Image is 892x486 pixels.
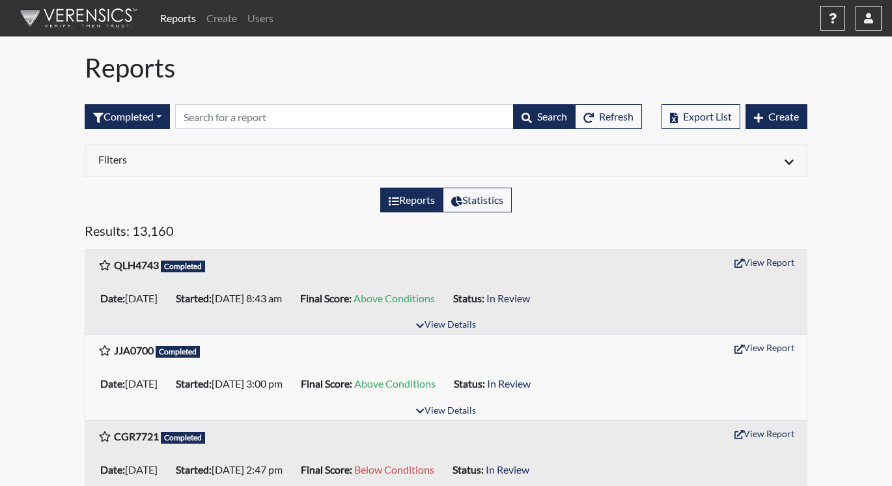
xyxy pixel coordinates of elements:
button: View Report [729,252,800,272]
div: Click to expand/collapse filters [89,153,803,169]
button: Completed [85,104,170,129]
span: In Review [487,377,531,390]
span: In Review [486,463,529,476]
b: Date: [100,292,125,304]
b: Status: [454,377,485,390]
b: Started: [176,292,212,304]
li: [DATE] 3:00 pm [171,373,296,394]
h5: Results: 13,160 [85,223,807,244]
button: View Details [410,317,481,334]
h1: Reports [85,52,807,83]
b: Final Score: [301,377,352,390]
b: Status: [453,292,484,304]
button: View Report [729,337,800,358]
button: View Details [410,403,481,420]
b: Date: [100,463,125,476]
button: Create [746,104,807,129]
button: Search [513,104,576,129]
b: Started: [176,463,212,476]
span: Above Conditions [354,292,435,304]
li: [DATE] [95,459,171,480]
a: Reports [155,5,201,31]
b: Started: [176,377,212,390]
span: Below Conditions [354,463,434,476]
span: Refresh [599,110,634,122]
b: QLH4743 [114,259,159,271]
span: Create [768,110,799,122]
button: Refresh [575,104,642,129]
label: View statistics about completed interviews [443,188,512,212]
label: View the list of reports [380,188,443,212]
span: Completed [161,261,205,272]
span: Completed [161,432,205,444]
li: [DATE] [95,288,171,309]
b: Status: [453,463,484,476]
span: Above Conditions [354,377,436,390]
li: [DATE] 8:43 am [171,288,295,309]
span: Search [537,110,567,122]
button: View Report [729,423,800,444]
b: Final Score: [300,292,352,304]
span: Export List [683,110,732,122]
a: Create [201,5,242,31]
b: Final Score: [301,463,352,476]
b: JJA0700 [114,344,154,356]
a: Users [242,5,279,31]
span: Completed [156,346,200,358]
b: CGR7721 [114,430,159,442]
h6: Filters [98,153,436,165]
span: In Review [486,292,530,304]
div: Filter by interview status [85,104,170,129]
li: [DATE] [95,373,171,394]
button: Export List [662,104,740,129]
b: Date: [100,377,125,390]
input: Search by Registration ID, Interview Number, or Investigation Name. [175,104,514,129]
li: [DATE] 2:47 pm [171,459,296,480]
